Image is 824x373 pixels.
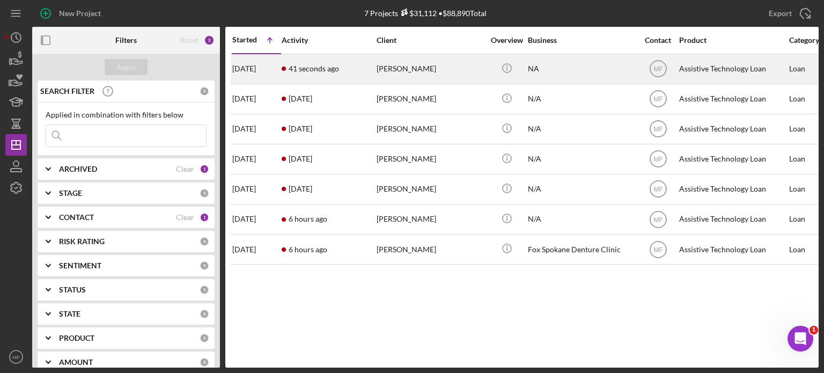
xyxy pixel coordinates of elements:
[59,165,97,173] b: ARCHIVED
[377,235,484,264] div: [PERSON_NAME]
[528,145,635,173] div: N/A
[528,175,635,203] div: N/A
[679,36,786,45] div: Product
[364,9,487,18] div: 7 Projects • $88,890 Total
[232,55,281,83] div: [DATE]
[398,9,437,18] div: $31,112
[200,261,209,270] div: 0
[377,145,484,173] div: [PERSON_NAME]
[377,55,484,83] div: [PERSON_NAME]
[59,213,94,222] b: CONTACT
[176,213,194,222] div: Clear
[653,126,663,133] text: MF
[176,165,194,173] div: Clear
[638,36,678,45] div: Contact
[679,85,786,113] div: Assistive Technology Loan
[377,85,484,113] div: [PERSON_NAME]
[46,111,207,119] div: Applied in combination with filters below
[59,286,86,294] b: STATUS
[679,115,786,143] div: Assistive Technology Loan
[377,175,484,203] div: [PERSON_NAME]
[232,115,281,143] div: [DATE]
[180,36,198,45] div: Reset
[59,261,101,270] b: SENTIMENT
[289,215,327,223] time: 2025-09-10 16:13
[653,216,663,223] text: MF
[487,36,527,45] div: Overview
[788,326,813,352] iframe: Intercom live chat
[232,205,281,233] div: [DATE]
[528,36,635,45] div: Business
[289,245,327,254] time: 2025-09-10 15:58
[5,346,27,368] button: MF
[115,36,137,45] b: Filters
[200,237,209,246] div: 0
[377,36,484,45] div: Client
[40,87,94,96] b: SEARCH FILTER
[528,235,635,264] div: Fox Spokane Denture Clinic
[59,189,82,198] b: STAGE
[289,94,312,103] time: 2025-09-03 06:18
[289,125,312,133] time: 2025-09-04 23:50
[653,186,663,193] text: MF
[200,285,209,295] div: 0
[105,59,148,75] button: Apply
[232,35,257,44] div: Started
[12,354,20,360] text: MF
[528,115,635,143] div: N/A
[679,205,786,233] div: Assistive Technology Loan
[289,64,339,73] time: 2025-09-10 21:53
[528,55,635,83] div: NA
[653,246,663,253] text: MF
[232,175,281,203] div: [DATE]
[200,357,209,367] div: 0
[59,237,105,246] b: RISK RATING
[528,85,635,113] div: N/A
[200,188,209,198] div: 0
[528,205,635,233] div: N/A
[232,145,281,173] div: [DATE]
[810,326,818,334] span: 1
[653,156,663,163] text: MF
[32,3,112,24] button: New Project
[59,3,101,24] div: New Project
[232,235,281,264] div: [DATE]
[200,333,209,343] div: 0
[200,86,209,96] div: 0
[116,59,136,75] div: Apply
[377,115,484,143] div: [PERSON_NAME]
[289,185,312,193] time: 2025-09-06 08:47
[232,85,281,113] div: [DATE]
[679,145,786,173] div: Assistive Technology Loan
[59,334,94,342] b: PRODUCT
[200,309,209,319] div: 0
[679,235,786,264] div: Assistive Technology Loan
[200,164,209,174] div: 1
[377,205,484,233] div: [PERSON_NAME]
[200,213,209,222] div: 1
[679,55,786,83] div: Assistive Technology Loan
[679,175,786,203] div: Assistive Technology Loan
[289,155,312,163] time: 2025-09-07 02:02
[59,358,93,367] b: AMOUNT
[758,3,819,24] button: Export
[769,3,792,24] div: Export
[204,35,215,46] div: 2
[653,96,663,103] text: MF
[653,65,663,73] text: MF
[282,36,376,45] div: Activity
[59,310,80,318] b: STATE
